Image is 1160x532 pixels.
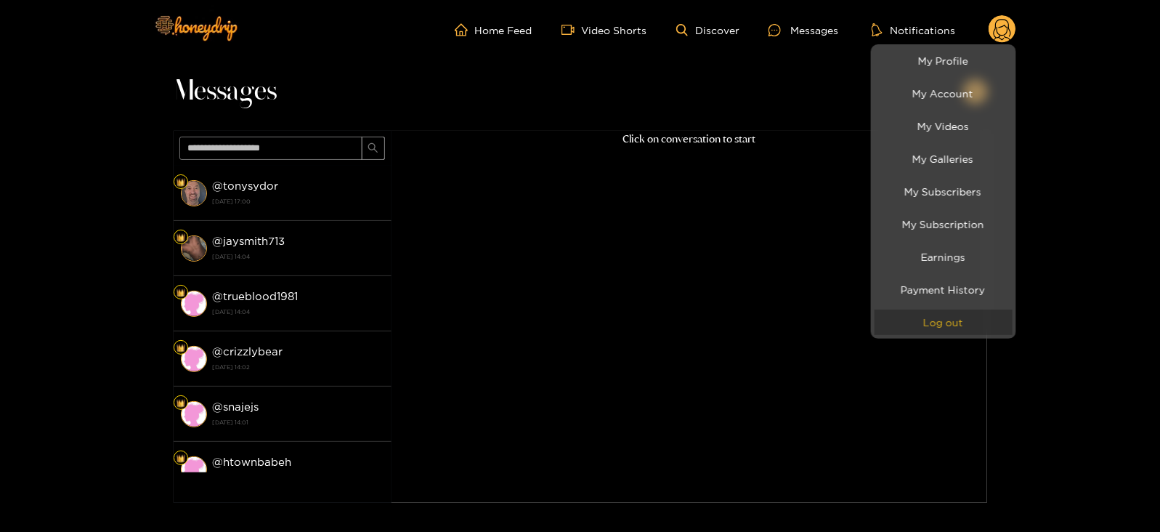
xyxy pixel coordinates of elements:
a: Earnings [875,244,1013,270]
a: My Subscribers [875,179,1013,204]
a: My Account [875,81,1013,106]
a: My Profile [875,48,1013,73]
button: Log out [875,310,1013,335]
a: My Videos [875,113,1013,139]
a: Payment History [875,277,1013,302]
a: My Galleries [875,146,1013,172]
a: My Subscription [875,211,1013,237]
